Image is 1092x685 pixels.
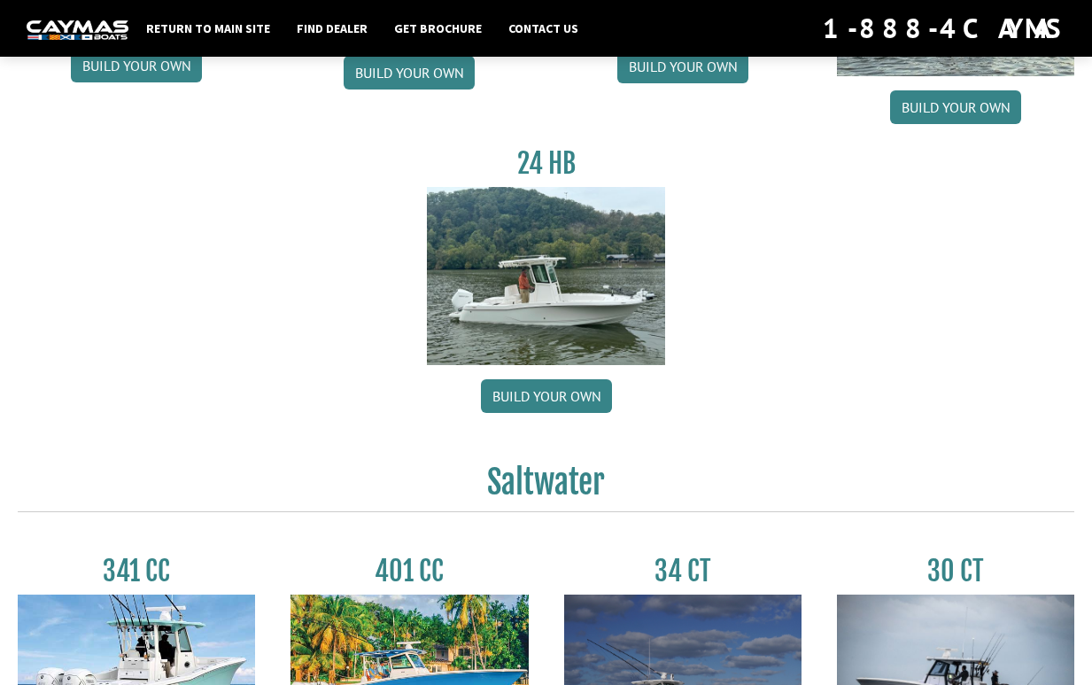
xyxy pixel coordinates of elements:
[344,56,475,90] a: Build your own
[427,147,664,180] h3: 24 HB
[137,17,279,40] a: Return to main site
[837,555,1074,588] h3: 30 CT
[890,90,1021,124] a: Build your own
[617,50,748,83] a: Build your own
[564,555,802,588] h3: 34 CT
[18,463,1074,512] h2: Saltwater
[481,379,612,413] a: Build your own
[71,49,202,82] a: Build your own
[288,17,376,40] a: Find Dealer
[385,17,491,40] a: Get Brochure
[427,187,664,365] img: 24_HB_thumbnail.jpg
[27,20,128,39] img: white-logo-c9c8dbefe5ff5ceceb0f0178aa75bf4bb51f6bca0971e226c86eb53dfe498488.png
[290,555,528,588] h3: 401 CC
[18,555,255,588] h3: 341 CC
[823,9,1065,48] div: 1-888-4CAYMAS
[500,17,587,40] a: Contact Us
